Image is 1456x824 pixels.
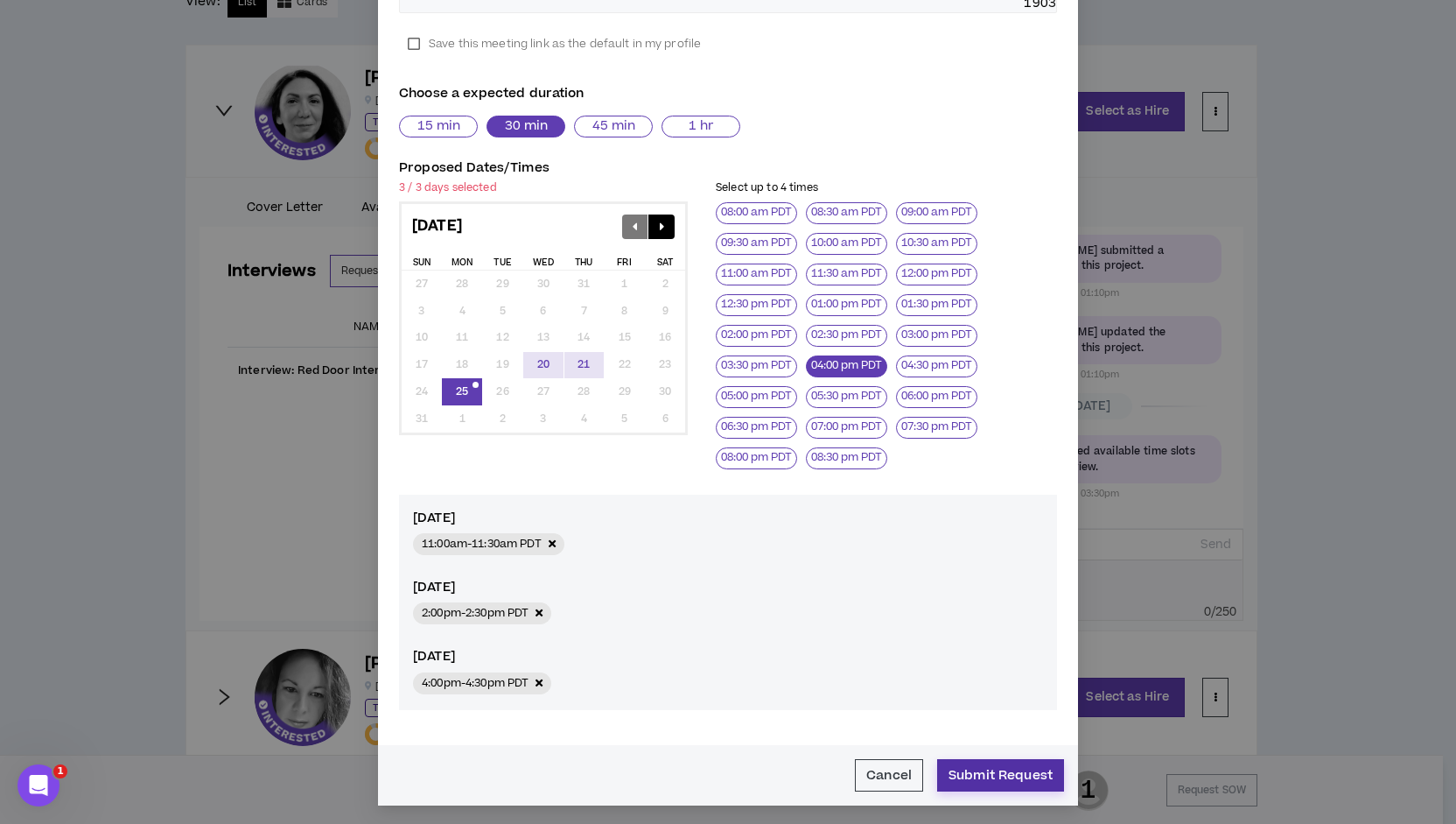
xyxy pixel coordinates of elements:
[413,602,551,624] div: 2:00pm - 2:30pm PDT
[806,417,887,439] button: 07:00 pm PDT
[806,325,887,347] button: 02:30 pm PDT
[896,356,977,377] button: 04:30 pm PDT
[716,294,797,316] button: 12:30 pm PDT
[896,325,977,347] button: 03:00 pm PDT
[402,257,442,271] div: Sun
[53,764,67,778] span: 1
[806,264,887,285] button: 11:30 am PDT
[661,116,740,137] button: 1 hr
[399,78,1057,109] label: Choose a expected duration
[716,447,797,469] button: 08:00 pm PDT
[716,180,818,195] small: Select up to 4 times
[574,116,653,137] button: 45 min
[413,509,1043,528] p: [DATE]
[716,325,797,347] button: 02:00 pm PDT
[716,202,797,224] button: 08:00 am PDT
[716,264,797,285] button: 11:00 am PDT
[896,294,977,316] button: 01:30 pm PDT
[399,31,710,57] label: Save this meeting link as the default in my profile
[413,673,551,694] div: 4:00pm - 4:30pm PDT
[399,152,549,183] label: Proposed Dates/Times
[413,647,1043,666] p: [DATE]
[855,759,923,792] button: Cancel
[17,764,59,806] iframe: Intercom live chat
[442,257,482,271] div: Mon
[806,356,887,377] button: 04:00 pm PDT
[523,257,563,271] div: Wed
[806,294,887,316] button: 01:00 pm PDT
[896,264,977,285] button: 12:00 pm PDT
[604,257,644,271] div: Fri
[716,417,797,439] button: 06:30 pm PDT
[716,386,797,408] button: 05:00 pm PDT
[937,759,1064,792] button: Submit Request
[412,215,462,238] div: [DATE]
[806,233,887,255] button: 10:00 am PDT
[413,533,564,555] div: 11:00am - 11:30am PDT
[896,386,977,408] button: 06:00 pm PDT
[483,257,523,271] div: Tue
[896,202,977,224] button: 09:00 am PDT
[896,233,977,255] button: 10:30 am PDT
[645,257,685,271] div: Sat
[563,257,604,271] div: Thu
[896,417,977,439] button: 07:30 pm PDT
[806,386,887,408] button: 05:30 pm PDT
[486,116,565,137] button: 30 min
[806,447,887,469] button: 08:30 pm PDT
[716,356,797,377] button: 03:30 pm PDT
[399,180,497,195] small: 3 / 3 days selected
[806,202,887,224] button: 08:30 am PDT
[399,116,478,137] button: 15 min
[716,233,797,255] button: 09:30 am PDT
[413,578,1043,597] p: [DATE]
